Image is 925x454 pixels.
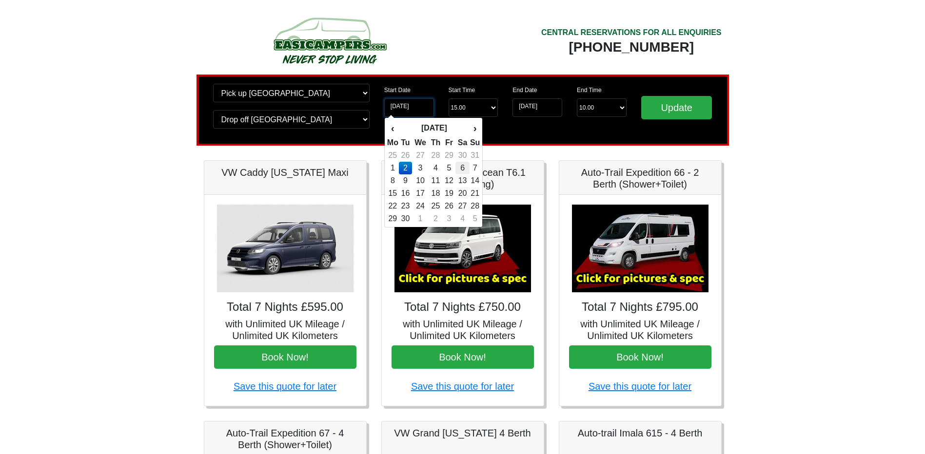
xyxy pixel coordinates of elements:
[412,162,429,174] td: 3
[512,86,537,95] label: End Date
[569,300,711,314] h4: Total 7 Nights £795.00
[449,86,475,95] label: Start Time
[429,200,443,212] td: 25
[237,14,422,67] img: campers-checkout-logo.png
[411,381,514,392] a: Save this quote for later
[214,167,356,178] h5: VW Caddy [US_STATE] Maxi
[214,318,356,341] h5: with Unlimited UK Mileage / Unlimited UK Kilometers
[443,162,456,174] td: 5
[470,200,480,212] td: 28
[399,162,412,174] td: 2
[399,187,412,200] td: 16
[214,345,356,369] button: Book Now!
[412,200,429,212] td: 24
[641,96,712,119] input: Update
[429,212,443,225] td: 2
[412,187,429,200] td: 17
[214,427,356,451] h5: Auto-Trail Expedition 67 - 4 Berth (Shower+Toilet)
[569,167,711,190] h5: Auto-Trail Expedition 66 - 2 Berth (Shower+Toilet)
[443,187,456,200] td: 19
[392,300,534,314] h4: Total 7 Nights £750.00
[387,212,399,225] td: 29
[455,200,470,212] td: 27
[455,174,470,187] td: 13
[541,38,722,56] div: [PHONE_NUMBER]
[214,300,356,314] h4: Total 7 Nights £595.00
[429,136,443,149] th: Th
[392,427,534,439] h5: VW Grand [US_STATE] 4 Berth
[577,86,602,95] label: End Time
[217,205,354,292] img: VW Caddy California Maxi
[455,212,470,225] td: 4
[470,162,480,174] td: 7
[412,212,429,225] td: 1
[234,381,336,392] a: Save this quote for later
[512,98,562,117] input: Return Date
[470,120,480,136] th: ›
[387,200,399,212] td: 22
[572,205,709,292] img: Auto-Trail Expedition 66 - 2 Berth (Shower+Toilet)
[443,136,456,149] th: Fr
[399,200,412,212] td: 23
[470,149,480,162] td: 31
[589,381,691,392] a: Save this quote for later
[394,205,531,292] img: VW California Ocean T6.1 (Auto, Awning)
[384,98,434,117] input: Start Date
[569,345,711,369] button: Book Now!
[384,86,411,95] label: Start Date
[387,174,399,187] td: 8
[569,427,711,439] h5: Auto-trail Imala 615 - 4 Berth
[470,174,480,187] td: 14
[429,187,443,200] td: 18
[470,212,480,225] td: 5
[429,174,443,187] td: 11
[399,120,470,136] th: [DATE]
[412,174,429,187] td: 10
[443,174,456,187] td: 12
[399,212,412,225] td: 30
[412,149,429,162] td: 27
[412,136,429,149] th: We
[387,162,399,174] td: 1
[455,162,470,174] td: 6
[392,345,534,369] button: Book Now!
[569,318,711,341] h5: with Unlimited UK Mileage / Unlimited UK Kilometers
[399,174,412,187] td: 9
[443,200,456,212] td: 26
[455,136,470,149] th: Sa
[387,136,399,149] th: Mo
[387,120,399,136] th: ‹
[455,187,470,200] td: 20
[541,27,722,38] div: CENTRAL RESERVATIONS FOR ALL ENQUIRIES
[399,136,412,149] th: Tu
[429,162,443,174] td: 4
[399,149,412,162] td: 26
[429,149,443,162] td: 28
[443,149,456,162] td: 29
[470,187,480,200] td: 21
[455,149,470,162] td: 30
[392,318,534,341] h5: with Unlimited UK Mileage / Unlimited UK Kilometers
[443,212,456,225] td: 3
[387,149,399,162] td: 25
[470,136,480,149] th: Su
[387,187,399,200] td: 15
